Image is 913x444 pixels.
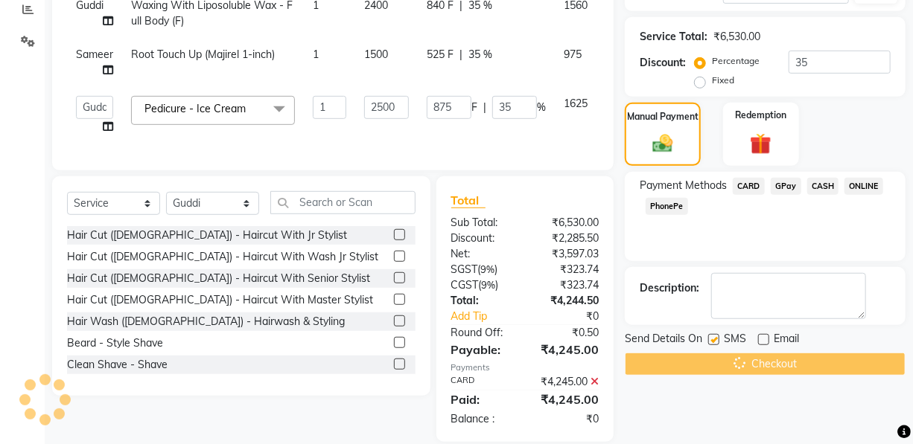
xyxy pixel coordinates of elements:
span: Sameer [76,48,113,61]
span: 1500 [364,48,388,61]
span: ONLINE [844,178,883,195]
span: Total [451,193,486,208]
div: ₹323.74 [525,262,610,277]
div: Hair Cut ([DEMOGRAPHIC_DATA]) - Haircut With Jr Stylist [67,228,347,243]
div: ₹0 [539,309,610,324]
span: Payment Methods [640,178,727,193]
div: ₹4,245.00 [525,390,610,408]
label: Manual Payment [627,110,699,123]
div: Service Total: [640,29,707,45]
span: F [471,100,477,115]
div: Discount: [640,55,686,71]
div: ₹6,530.00 [525,215,610,231]
div: ₹4,244.50 [525,293,610,309]
div: ₹4,245.00 [525,341,610,358]
span: SGST [451,263,478,276]
div: Payments [451,361,599,374]
label: Redemption [735,109,786,122]
span: 525 F [427,47,454,62]
span: | [483,100,486,115]
div: Hair Cut ([DEMOGRAPHIC_DATA]) - Haircut With Senior Stylist [67,271,370,286]
div: CARD [440,374,525,390]
label: Fixed [712,74,734,87]
span: % [537,100,546,115]
div: ₹6,530.00 [713,29,760,45]
div: Round Off: [440,325,525,341]
div: ₹0 [525,411,610,427]
span: Pedicure - Ice Cream [144,102,246,115]
div: Clean Shave - Shave [67,357,168,373]
div: ₹323.74 [525,277,610,293]
div: Description: [640,280,699,296]
span: CASH [807,178,839,195]
span: 9% [481,263,495,275]
span: PhonePe [646,198,688,215]
span: 35 % [468,47,492,62]
span: CGST [451,278,479,292]
div: ₹3,597.03 [525,246,610,262]
div: ₹0.50 [525,325,610,341]
span: 1625 [564,97,588,110]
div: Total: [440,293,525,309]
span: Root Touch Up (Majirel 1-inch) [131,48,275,61]
div: Payable: [440,341,525,358]
a: x [246,102,252,115]
div: Beard - Style Shave [67,335,163,351]
img: _gift.svg [743,131,777,157]
span: Send Details On [625,331,702,350]
a: Add Tip [440,309,539,324]
input: Search or Scan [270,191,416,214]
div: ( ) [440,262,525,277]
div: Balance : [440,411,525,427]
div: Hair Cut ([DEMOGRAPHIC_DATA]) - Haircut With Master Stylist [67,292,373,308]
div: Hair Wash ([DEMOGRAPHIC_DATA]) - Hairwash & Styling [67,314,345,329]
div: Hair Cut ([DEMOGRAPHIC_DATA]) - Haircut With Wash Jr Stylist [67,249,378,265]
div: ( ) [440,277,525,293]
div: ₹2,285.50 [525,231,610,246]
label: Percentage [712,54,760,68]
span: 975 [564,48,582,61]
div: Paid: [440,390,525,408]
div: Discount: [440,231,525,246]
span: 9% [482,279,496,291]
div: ₹4,245.00 [525,374,610,390]
span: SMS [724,331,746,350]
span: Email [774,331,799,350]
span: GPay [771,178,801,195]
img: _cash.svg [646,132,678,155]
div: Net: [440,246,525,262]
span: CARD [733,178,765,195]
span: 1 [313,48,319,61]
div: Sub Total: [440,215,525,231]
span: | [459,47,462,62]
